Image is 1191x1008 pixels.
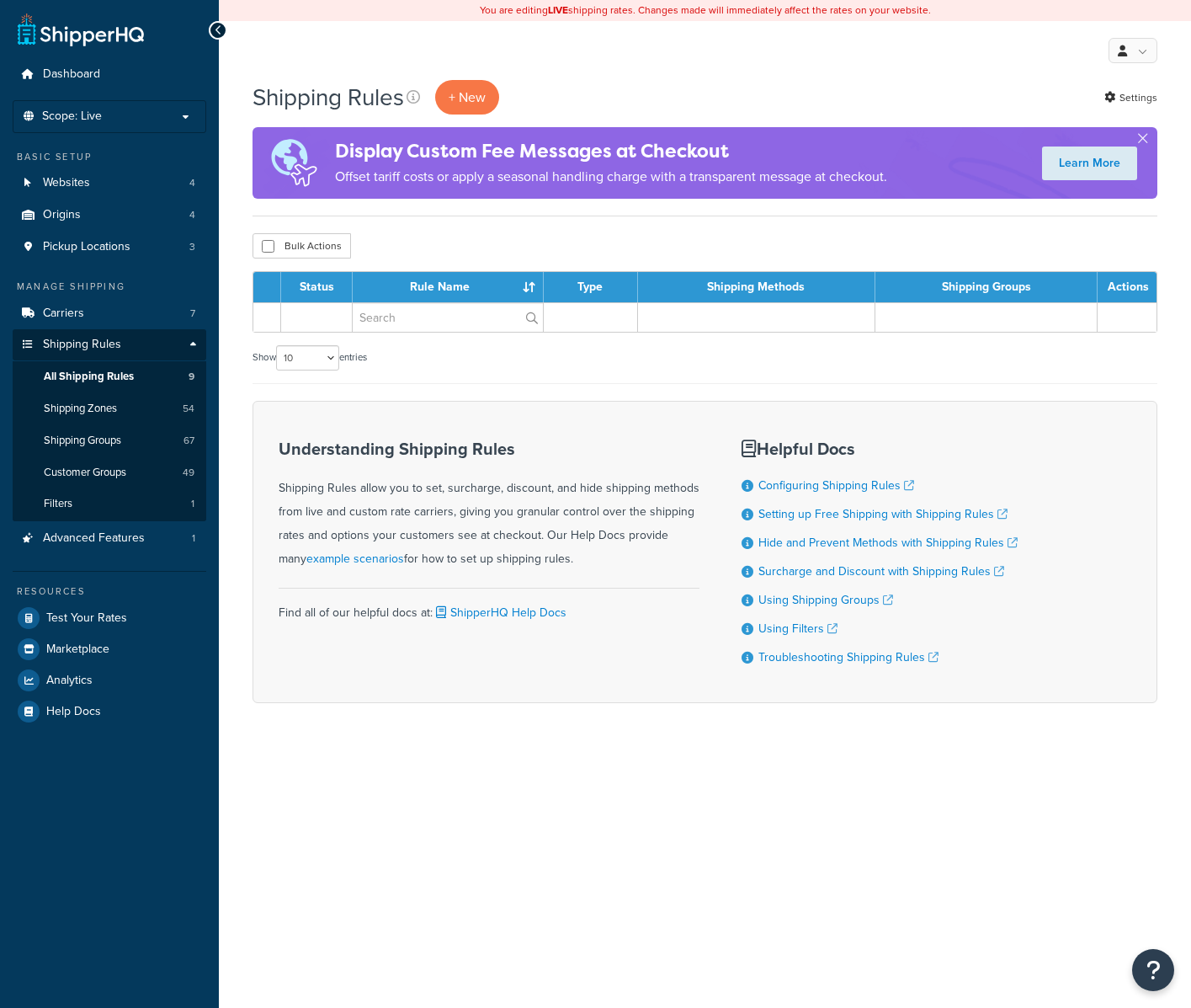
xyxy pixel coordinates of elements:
span: 1 [192,531,195,546]
a: example scenarios [306,550,404,568]
span: Dashboard [43,67,100,82]
a: Advanced Features 1 [13,523,206,554]
span: Pickup Locations [43,240,130,254]
a: Using Filters [758,620,837,637]
li: Shipping Rules [13,329,206,521]
a: Hide and Prevent Methods with Shipping Rules [758,534,1018,552]
div: Manage Shipping [13,280,206,294]
a: Test Your Rates [13,603,206,633]
div: Shipping Rules allow you to set, surcharge, discount, and hide shipping methods from live and cus... [279,440,699,571]
span: Analytics [46,674,93,688]
span: Scope: Live [42,109,102,124]
p: Offset tariff costs or apply a seasonal handling charge with a transparent message at checkout. [335,165,887,189]
a: Origins 4 [13,200,206,231]
a: Troubleshooting Shipping Rules [758,648,938,666]
span: Customer Groups [44,466,126,480]
a: Learn More [1042,147,1137,180]
span: 4 [189,176,195,190]
th: Rule Name [353,272,544,302]
a: Dashboard [13,59,206,90]
a: All Shipping Rules 9 [13,361,206,392]
span: Origins [43,208,81,222]
a: Analytics [13,665,206,696]
a: Setting up Free Shipping with Shipping Rules [758,505,1008,523]
h4: Display Custom Fee Messages at Checkout [335,137,887,165]
a: Help Docs [13,696,206,727]
a: Shipping Groups 67 [13,425,206,456]
th: Type [544,272,638,302]
a: ShipperHQ Help Docs [433,604,566,621]
span: 1 [191,497,194,511]
li: Shipping Zones [13,393,206,424]
div: Find all of our helpful docs at: [279,588,699,625]
h3: Helpful Docs [742,440,1018,458]
span: 9 [189,370,194,384]
a: Using Shipping Groups [758,591,893,609]
span: Test Your Rates [46,611,127,626]
p: + New [435,80,499,115]
span: 49 [183,466,194,480]
th: Shipping Groups [875,272,1098,302]
li: Customer Groups [13,457,206,488]
b: LIVE [548,3,568,18]
select: Showentries [276,345,339,371]
li: All Shipping Rules [13,361,206,392]
button: Open Resource Center [1132,949,1174,991]
input: Search [353,303,543,332]
a: Shipping Rules [13,329,206,360]
span: Filters [44,497,72,511]
a: Surcharge and Discount with Shipping Rules [758,563,1004,580]
th: Status [281,272,353,302]
div: Basic Setup [13,150,206,164]
a: Settings [1104,86,1157,109]
li: Pickup Locations [13,232,206,263]
span: 67 [183,434,194,448]
th: Actions [1098,272,1156,302]
div: Resources [13,584,206,599]
a: Shipping Zones 54 [13,393,206,424]
a: Carriers 7 [13,298,206,329]
span: Help Docs [46,705,101,719]
span: 7 [190,307,195,321]
label: Show entries [253,345,367,371]
a: Marketplace [13,634,206,664]
h1: Shipping Rules [253,81,404,114]
li: Filters [13,488,206,520]
span: Shipping Zones [44,402,117,416]
span: All Shipping Rules [44,370,134,384]
a: Pickup Locations 3 [13,232,206,263]
a: Customer Groups 49 [13,457,206,488]
span: Shipping Rules [43,338,121,352]
a: Configuring Shipping Rules [758,477,914,494]
span: Websites [43,176,90,190]
li: Advanced Features [13,523,206,554]
th: Shipping Methods [638,272,876,302]
li: Carriers [13,298,206,329]
span: 3 [189,240,195,254]
li: Origins [13,200,206,231]
li: Websites [13,168,206,199]
a: Filters 1 [13,488,206,520]
span: Marketplace [46,643,109,657]
span: Carriers [43,307,84,321]
span: Shipping Groups [44,434,121,448]
span: 4 [189,208,195,222]
a: ShipperHQ Home [18,13,144,46]
h3: Understanding Shipping Rules [279,440,699,458]
button: Bulk Actions [253,233,351,259]
a: Websites 4 [13,168,206,199]
span: Advanced Features [43,531,145,546]
img: duties-banner-06bc72dcb5fe05cb3f9472aba00be2ae8eb53ab6f0d8bb03d382ba314ac3c341.png [253,127,335,199]
span: 54 [183,402,194,416]
li: Shipping Groups [13,425,206,456]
